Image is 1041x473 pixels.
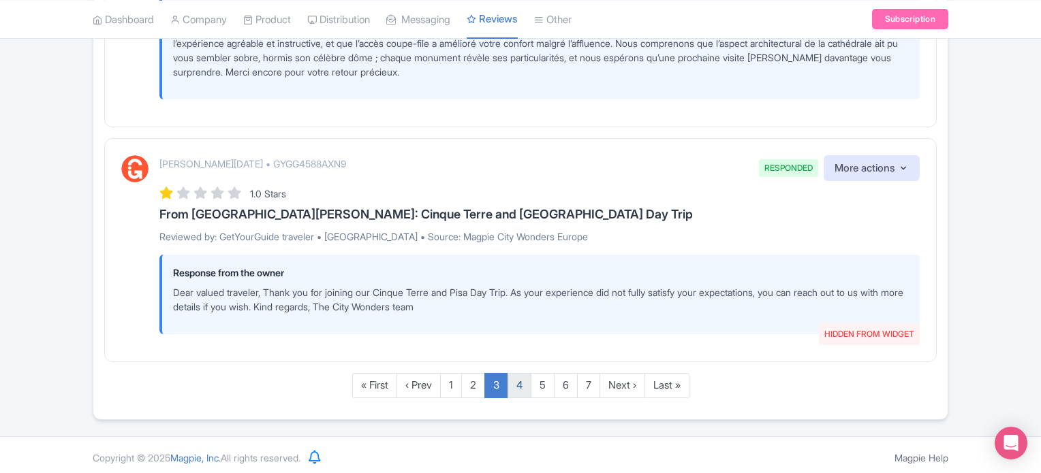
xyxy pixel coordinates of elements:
p: Response from the owner [173,265,909,280]
a: « First [352,373,397,398]
a: Dashboard [93,1,154,38]
p: Dear valued traveler, Thank you for joining our Cinque Terre and Pisa Day Trip. As your experienc... [173,285,909,314]
p: Reviewed by: GetYourGuide traveler • [GEOGRAPHIC_DATA] • Source: Magpie City Wonders Europe [159,229,920,244]
span: Magpie, Inc. [170,452,221,463]
span: 1.0 Stars [250,188,286,199]
a: 4 [508,373,531,398]
a: Subscription [872,9,948,29]
a: 6 [554,373,578,398]
div: Copyright © 2025 All rights reserved. [84,451,309,465]
img: GetYourGuide Logo [121,155,149,182]
a: Messaging [386,1,450,38]
a: 5 [531,373,555,398]
a: 1 [440,373,462,398]
a: 2 [461,373,485,398]
a: Magpie Help [895,452,948,463]
a: Next › [600,373,645,398]
a: 3 [484,373,508,398]
h3: From [GEOGRAPHIC_DATA][PERSON_NAME]: Cinque Terre and [GEOGRAPHIC_DATA] Day Trip [159,208,920,221]
span: HIDDEN FROM WIDGET [819,323,920,345]
a: Other [534,1,572,38]
a: Company [170,1,227,38]
p: [PERSON_NAME][DATE] • GYGG4588AXN9 [159,157,346,171]
span: RESPONDED [759,159,818,177]
a: Last » [644,373,689,398]
p: [PERSON_NAME], nous vous remercions d’avoir partagé votre avis sur votre visite avec City Wonders... [173,22,909,79]
div: Open Intercom Messenger [995,427,1027,459]
a: ‹ Prev [397,373,441,398]
a: 7 [577,373,600,398]
a: Distribution [307,1,370,38]
a: Product [243,1,291,38]
button: More actions [824,155,920,182]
